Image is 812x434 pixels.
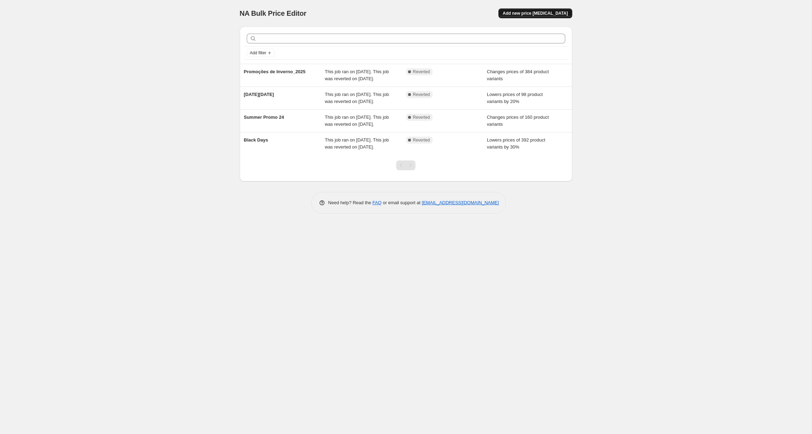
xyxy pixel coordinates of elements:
span: Changes prices of 384 product variants [487,69,549,81]
span: [DATE][DATE] [244,92,274,97]
span: Lowers prices of 98 product variants by 20% [487,92,543,104]
span: Reverted [413,92,430,97]
span: Reverted [413,69,430,75]
span: This job ran on [DATE]. This job was reverted on [DATE]. [325,115,389,127]
nav: Pagination [396,160,415,170]
span: Lowers prices of 392 product variants by 30% [487,137,545,150]
span: This job ran on [DATE]. This job was reverted on [DATE]. [325,69,389,81]
span: This job ran on [DATE]. This job was reverted on [DATE]. [325,137,389,150]
span: Need help? Read the [328,200,373,205]
span: Reverted [413,137,430,143]
span: Add filter [250,50,266,56]
button: Add new price [MEDICAL_DATA] [498,8,572,18]
span: Summer Promo 24 [244,115,284,120]
span: Add new price [MEDICAL_DATA] [503,11,568,16]
span: Changes prices of 160 product variants [487,115,549,127]
span: This job ran on [DATE]. This job was reverted on [DATE]. [325,92,389,104]
span: NA Bulk Price Editor [240,9,307,17]
span: Promoções de Inverno_2025 [244,69,306,74]
span: or email support at [381,200,422,205]
button: Add filter [247,49,275,57]
a: FAQ [372,200,381,205]
span: Reverted [413,115,430,120]
a: [EMAIL_ADDRESS][DOMAIN_NAME] [422,200,499,205]
span: Black Days [244,137,268,143]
